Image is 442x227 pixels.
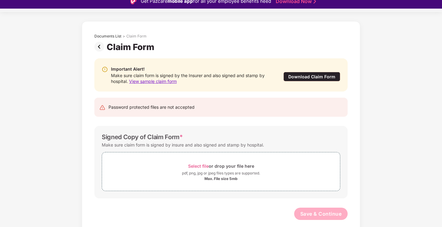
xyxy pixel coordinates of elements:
[111,66,271,72] div: Important Alert!
[123,34,125,39] div: >
[99,104,105,111] img: svg+xml;base64,PHN2ZyB4bWxucz0iaHR0cDovL3d3dy53My5vcmcvMjAwMC9zdmciIHdpZHRoPSIyNCIgaGVpZ2h0PSIyNC...
[188,162,254,170] div: or drop your file here
[204,176,238,181] div: Max. File size 5mb
[111,72,271,84] div: Make sure claim form is signed by the Insurer and also signed and stamp by hospital.
[102,157,340,186] span: Select fileor drop your file herepdf, png, jpg or jpeg files types are supported.Max. File size 5mb
[109,104,195,111] div: Password protected files are not accepted
[94,34,121,39] div: Documents List
[107,42,157,52] div: Claim Form
[182,170,260,176] div: pdf, png, jpg or jpeg files types are supported.
[283,72,340,81] div: Download Claim Form
[129,79,177,84] span: View sample claim form
[102,141,264,149] div: Make sure claim form is signed by insure and also signed and stamp by hospital.
[102,133,183,141] div: Signed Copy of Claim Form
[126,34,147,39] div: Claim Form
[94,42,107,52] img: svg+xml;base64,PHN2ZyBpZD0iUHJldi0zMngzMiIgeG1sbnM9Imh0dHA6Ly93d3cudzMub3JnLzIwMDAvc3ZnIiB3aWR0aD...
[294,208,348,220] button: Save & Continue
[188,163,209,169] span: Select file
[102,66,108,72] img: svg+xml;base64,PHN2ZyBpZD0iV2FybmluZ18tXzIweDIwIiBkYXRhLW5hbWU9Ildhcm5pbmcgLSAyMHgyMCIgeG1sbnM9Im...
